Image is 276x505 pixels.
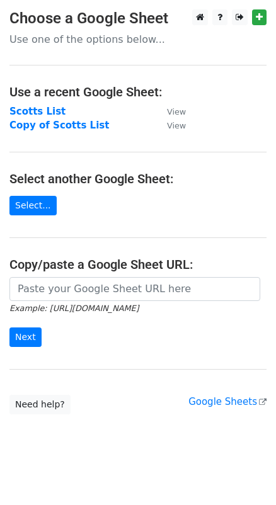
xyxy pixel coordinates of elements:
[9,84,267,99] h4: Use a recent Google Sheet:
[9,304,139,313] small: Example: [URL][DOMAIN_NAME]
[188,396,267,407] a: Google Sheets
[9,277,260,301] input: Paste your Google Sheet URL here
[9,257,267,272] h4: Copy/paste a Google Sheet URL:
[9,9,267,28] h3: Choose a Google Sheet
[167,121,186,130] small: View
[9,327,42,347] input: Next
[9,120,109,131] a: Copy of Scotts List
[9,171,267,186] h4: Select another Google Sheet:
[9,395,71,414] a: Need help?
[213,445,276,505] iframe: Chat Widget
[9,106,66,117] a: Scotts List
[167,107,186,116] small: View
[154,106,186,117] a: View
[9,33,267,46] p: Use one of the options below...
[9,196,57,215] a: Select...
[154,120,186,131] a: View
